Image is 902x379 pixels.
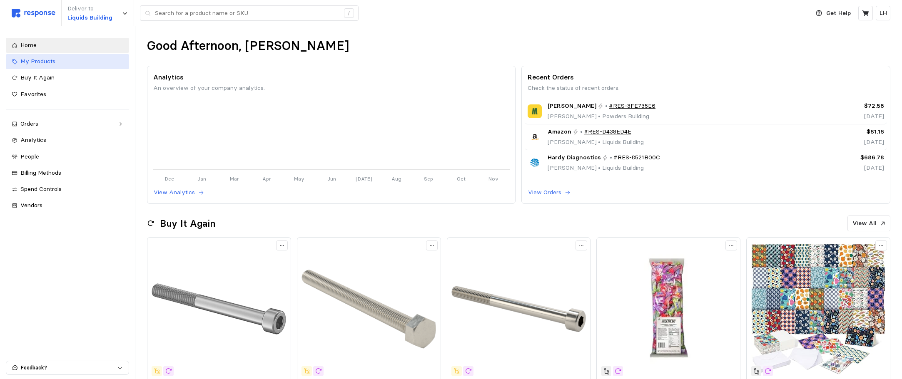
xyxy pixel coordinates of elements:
p: Get Help [826,9,851,18]
span: Billing Methods [20,169,61,176]
img: 92290A270_0bad4f86-6217-45ae-b7b8-69c00dc1e74a@4x_6q5ud_1742915211.png [451,242,586,376]
span: Favorites [20,90,46,98]
tspan: Nov [488,176,498,182]
a: #RES-3FE735E6 [609,102,655,111]
span: Amazon [548,127,571,136]
img: 91287A335_fc6f20eb-92af-451c-94b3-bdaf997483a6@4x_638096341129892169.png [301,242,436,376]
tspan: Apr [262,176,271,182]
span: Hardy Diagnostics [548,153,601,162]
button: View Orders [528,188,571,198]
p: Deliver to [67,4,112,13]
tspan: Oct [457,176,466,182]
a: Billing Methods [6,166,129,181]
a: Vendors [6,198,129,213]
p: $81.16 [800,127,884,136]
tspan: Mar [229,176,239,182]
button: LH [876,6,890,20]
span: Vendors [20,201,42,209]
input: Search for a product name or SKU [155,6,339,21]
span: • [597,138,602,146]
img: svg%3e [12,9,55,17]
p: [PERSON_NAME] Liquids Building [548,163,660,173]
tspan: May [294,176,304,182]
tspan: Jan [197,176,206,182]
span: Spend Controls [20,185,62,193]
div: Orders [20,119,115,129]
p: [DATE] [800,163,884,173]
p: [PERSON_NAME] Liquids Building [548,138,644,147]
p: $686.78 [800,153,884,162]
p: View Orders [528,188,561,197]
a: #RES-8521B00C [613,153,660,162]
button: View Analytics [153,188,204,198]
p: View All [852,219,877,228]
img: Amazon [528,130,541,144]
span: • [597,112,602,120]
p: Check the status of recent orders. [528,84,884,93]
p: $72.58 [800,102,884,111]
a: Home [6,38,129,53]
tspan: Jun [327,176,336,182]
div: / [344,8,354,18]
p: Analytics [153,72,510,82]
tspan: Sep [424,176,433,182]
tspan: [DATE] [356,176,372,182]
tspan: Aug [391,176,401,182]
img: 91UftrgyP8L._AC_SX425_.jpg [751,242,886,376]
tspan: Dec [165,176,174,182]
a: Orders [6,116,129,131]
img: Hardy Diagnostics [528,156,541,170]
span: Analytics [20,136,46,144]
a: Spend Controls [6,182,129,197]
span: [PERSON_NAME] [548,102,596,111]
a: Buy It Again [6,70,129,85]
a: My Products [6,54,129,69]
a: People [6,149,129,164]
a: Analytics [6,133,129,148]
a: Favorites [6,87,129,102]
p: An overview of your company analytics. [153,84,510,93]
button: View All [847,216,890,231]
p: • [605,102,608,111]
h1: Good Afternoon, [PERSON_NAME] [147,38,349,54]
p: LH [880,9,887,18]
p: [PERSON_NAME] Powders Building [548,112,656,121]
span: Home [20,41,37,49]
button: Feedback? [6,361,129,374]
h2: Buy It Again [160,217,215,230]
p: [DATE] [800,138,884,147]
p: • [580,127,583,136]
p: Recent Orders [528,72,884,82]
a: #RES-D438ED4E [584,127,631,136]
button: Get Help [811,5,856,21]
p: View Analytics [154,188,195,197]
p: [DATE] [800,112,884,121]
span: My Products [20,57,55,65]
img: McMaster-Carr [528,104,541,118]
img: 31NdD6R28wL._SY300_SX300_QL70_FMwebp_.jpg [601,242,736,376]
p: Feedback? [21,364,117,372]
span: People [20,153,39,160]
span: Buy It Again [20,74,55,81]
p: Liquids Building [67,13,112,22]
img: 91292a413-@2x_637619460520331035.png [152,242,286,376]
p: • [610,153,612,162]
span: • [597,164,602,171]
